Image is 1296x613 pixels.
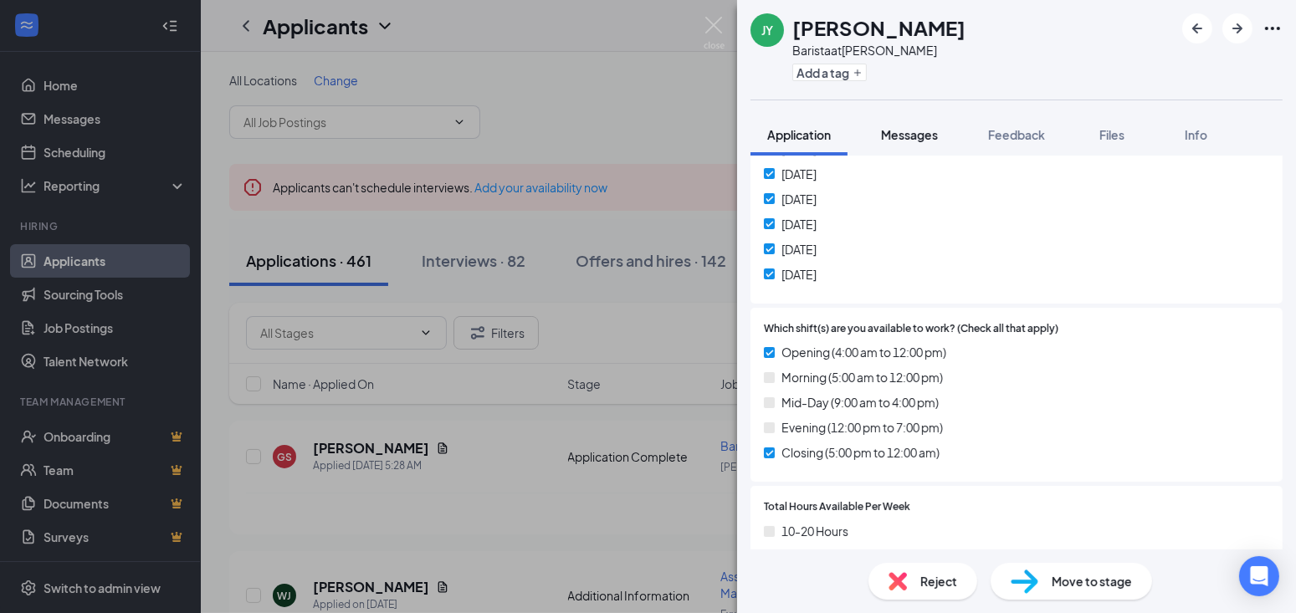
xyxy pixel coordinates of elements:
span: Total Hours Available Per Week [764,499,910,515]
span: Evening (12:00 pm to 7:00 pm) [781,418,943,437]
span: [DATE] [781,215,817,233]
span: [DATE] [781,240,817,258]
button: ArrowLeftNew [1182,13,1212,43]
span: Mid-Day (9:00 am to 4:00 pm) [781,393,939,411]
span: Closing (5:00 pm to 12:00 am) [781,443,940,462]
div: Barista at [PERSON_NAME] [792,42,966,59]
span: 20-25 Hours [781,547,848,565]
span: Application [767,127,831,142]
span: 10-20 Hours [781,522,848,540]
button: ArrowRight [1222,13,1252,43]
span: [DATE] [781,190,817,208]
button: PlusAdd a tag [792,64,867,81]
span: Morning (5:00 am to 12:00 pm) [781,368,943,386]
span: Opening (4:00 am to 12:00 pm) [781,343,946,361]
span: Messages [881,127,938,142]
div: JY [761,22,773,38]
span: [DATE] [781,165,817,183]
span: Which shift(s) are you available to work? (Check all that apply) [764,321,1058,337]
span: [DATE] [781,265,817,284]
svg: ArrowRight [1227,18,1247,38]
svg: Ellipses [1263,18,1283,38]
svg: Plus [853,68,863,78]
span: Reject [920,572,957,590]
div: Open Intercom Messenger [1239,556,1279,596]
span: Move to stage [1052,572,1132,590]
svg: ArrowLeftNew [1187,18,1207,38]
span: Info [1185,127,1207,142]
span: Feedback [988,127,1045,142]
span: Files [1099,127,1124,142]
h1: [PERSON_NAME] [792,13,966,42]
